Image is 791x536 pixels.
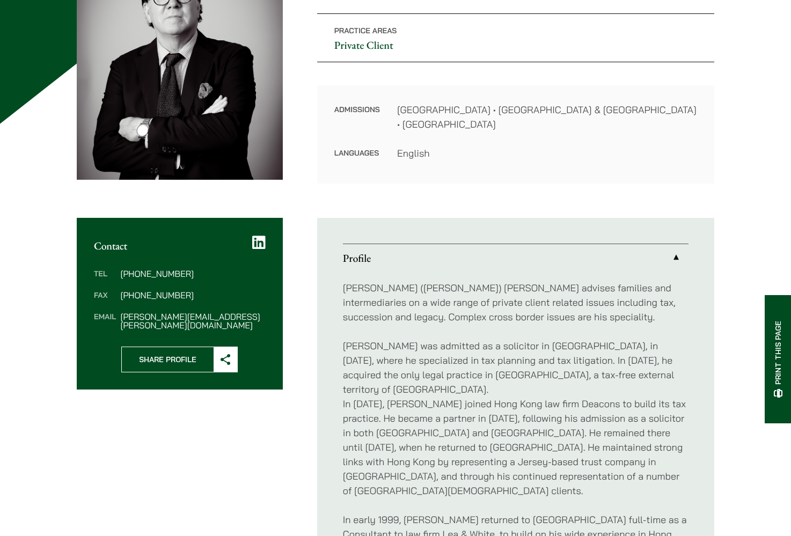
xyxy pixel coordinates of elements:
dd: [PHONE_NUMBER] [120,269,265,278]
dt: Fax [94,291,116,312]
button: Share Profile [121,347,238,372]
dt: Languages [334,146,380,160]
dt: Admissions [334,102,380,146]
p: [PERSON_NAME] ([PERSON_NAME]) [PERSON_NAME] advises families and intermediaries on a wide range o... [343,281,689,324]
dt: Email [94,312,116,329]
dd: English [397,146,697,160]
p: [PERSON_NAME] was admitted as a solicitor in [GEOGRAPHIC_DATA], in [DATE], where he specialized i... [343,339,689,498]
dt: Tel [94,269,116,291]
span: Practice Areas [334,26,397,35]
dd: [GEOGRAPHIC_DATA] • [GEOGRAPHIC_DATA] & [GEOGRAPHIC_DATA] • [GEOGRAPHIC_DATA] [397,102,697,131]
dd: [PERSON_NAME][EMAIL_ADDRESS][PERSON_NAME][DOMAIN_NAME] [120,312,265,329]
h2: Contact [94,239,266,252]
span: Share Profile [122,347,214,372]
a: Profile [343,244,689,272]
dd: [PHONE_NUMBER] [120,291,265,299]
a: LinkedIn [252,235,266,250]
a: Private Client [334,38,393,52]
